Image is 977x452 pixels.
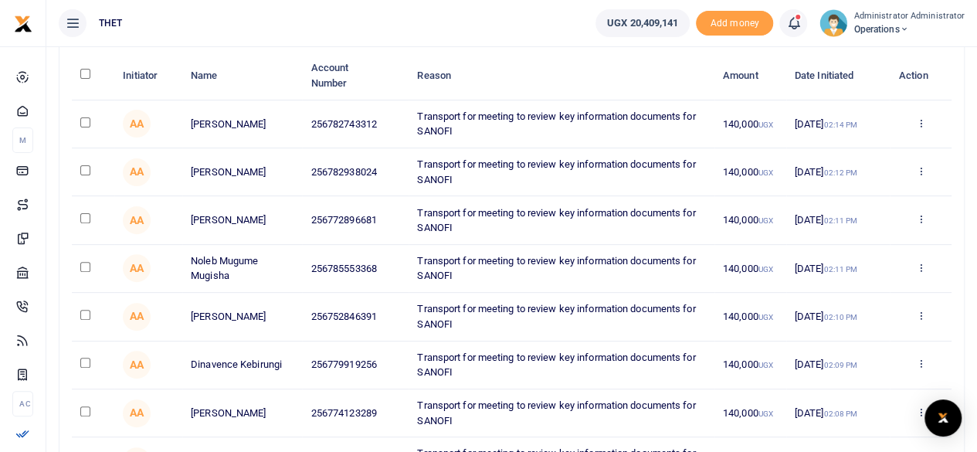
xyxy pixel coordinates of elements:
[924,399,962,437] div: Open Intercom Messenger
[607,15,678,31] span: UGX 20,409,141
[182,245,303,293] td: Noleb Mugume Mugisha
[302,245,409,293] td: 256785553368
[714,52,786,100] th: Amount: activate to sort column ascending
[758,265,773,274] small: UGX
[786,245,890,293] td: [DATE]
[853,22,965,36] span: Operations
[182,389,303,437] td: [PERSON_NAME]
[714,196,786,244] td: 140,000
[823,216,857,225] small: 02:11 PM
[123,303,151,331] span: Administrator Administrator
[786,52,890,100] th: Date Initiated: activate to sort column ascending
[409,342,714,389] td: Transport for meeting to review key information documents for SANOFI
[696,11,773,36] li: Toup your wallet
[595,9,690,37] a: UGX 20,409,141
[302,293,409,341] td: 256752846391
[123,351,151,379] span: Administrator Administrator
[12,391,33,416] li: Ac
[182,148,303,196] td: [PERSON_NAME]
[758,313,773,321] small: UGX
[123,399,151,427] span: Administrator Administrator
[123,158,151,186] span: Administrator Administrator
[182,52,303,100] th: Name: activate to sort column ascending
[123,254,151,282] span: Administrator Administrator
[786,342,890,389] td: [DATE]
[758,168,773,177] small: UGX
[182,293,303,341] td: [PERSON_NAME]
[758,121,773,129] small: UGX
[409,389,714,437] td: Transport for meeting to review key information documents for SANOFI
[714,100,786,148] td: 140,000
[786,100,890,148] td: [DATE]
[409,52,714,100] th: Reason: activate to sort column ascending
[696,11,773,36] span: Add money
[302,389,409,437] td: 256774123289
[823,313,857,321] small: 02:10 PM
[823,168,857,177] small: 02:12 PM
[823,265,857,274] small: 02:11 PM
[819,9,965,37] a: profile-user Administrator Administrator Operations
[823,361,857,369] small: 02:09 PM
[72,52,114,100] th: : activate to sort column descending
[696,16,773,28] a: Add money
[786,148,890,196] td: [DATE]
[819,9,847,37] img: profile-user
[182,196,303,244] td: [PERSON_NAME]
[14,15,32,33] img: logo-small
[302,148,409,196] td: 256782938024
[714,148,786,196] td: 140,000
[409,293,714,341] td: Transport for meeting to review key information documents for SANOFI
[409,148,714,196] td: Transport for meeting to review key information documents for SANOFI
[758,361,773,369] small: UGX
[714,245,786,293] td: 140,000
[786,293,890,341] td: [DATE]
[714,389,786,437] td: 140,000
[182,342,303,389] td: Dinavence Kebirungi
[302,196,409,244] td: 256772896681
[786,196,890,244] td: [DATE]
[114,52,182,100] th: Initiator: activate to sort column ascending
[302,52,409,100] th: Account Number: activate to sort column ascending
[853,10,965,23] small: Administrator Administrator
[758,410,773,418] small: UGX
[14,17,32,29] a: logo-small logo-large logo-large
[123,206,151,234] span: Administrator Administrator
[823,410,857,418] small: 02:08 PM
[182,100,303,148] td: [PERSON_NAME]
[823,121,857,129] small: 02:14 PM
[589,9,696,37] li: Wallet ballance
[758,216,773,225] small: UGX
[409,196,714,244] td: Transport for meeting to review key information documents for SANOFI
[12,127,33,153] li: M
[786,389,890,437] td: [DATE]
[93,16,128,30] span: THET
[714,293,786,341] td: 140,000
[302,342,409,389] td: 256779919256
[714,342,786,389] td: 140,000
[409,100,714,148] td: Transport for meeting to review key information documents for SANOFI
[123,110,151,138] span: Administrator Administrator
[302,100,409,148] td: 256782743312
[409,245,714,293] td: Transport for meeting to review key information documents for SANOFI
[890,52,952,100] th: Action: activate to sort column ascending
